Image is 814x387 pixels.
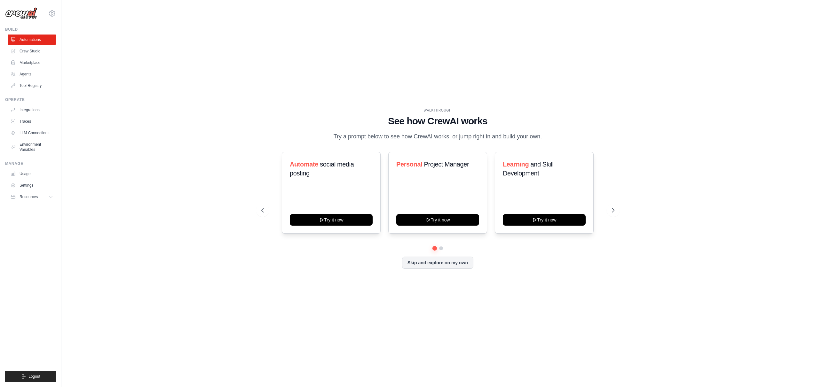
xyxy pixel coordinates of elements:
span: Project Manager [424,161,469,168]
button: Try it now [396,214,479,226]
a: Agents [8,69,56,79]
a: Crew Studio [8,46,56,56]
button: Try it now [290,214,373,226]
a: Marketplace [8,58,56,68]
div: Operate [5,97,56,102]
div: Build [5,27,56,32]
a: Environment Variables [8,139,56,155]
span: Resources [20,194,38,199]
span: Automate [290,161,318,168]
button: Try it now [503,214,586,226]
span: social media posting [290,161,354,177]
span: Learning [503,161,529,168]
span: Logout [28,374,40,379]
span: and Skill Development [503,161,553,177]
h1: See how CrewAI works [261,115,614,127]
a: Automations [8,35,56,45]
button: Resources [8,192,56,202]
a: Traces [8,116,56,127]
a: Settings [8,180,56,190]
a: Usage [8,169,56,179]
div: Manage [5,161,56,166]
a: LLM Connections [8,128,56,138]
a: Tool Registry [8,81,56,91]
span: Personal [396,161,422,168]
button: Logout [5,371,56,382]
div: WALKTHROUGH [261,108,614,113]
a: Integrations [8,105,56,115]
img: Logo [5,7,37,19]
button: Skip and explore on my own [402,257,473,269]
p: Try a prompt below to see how CrewAI works, or jump right in and build your own. [330,132,545,141]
